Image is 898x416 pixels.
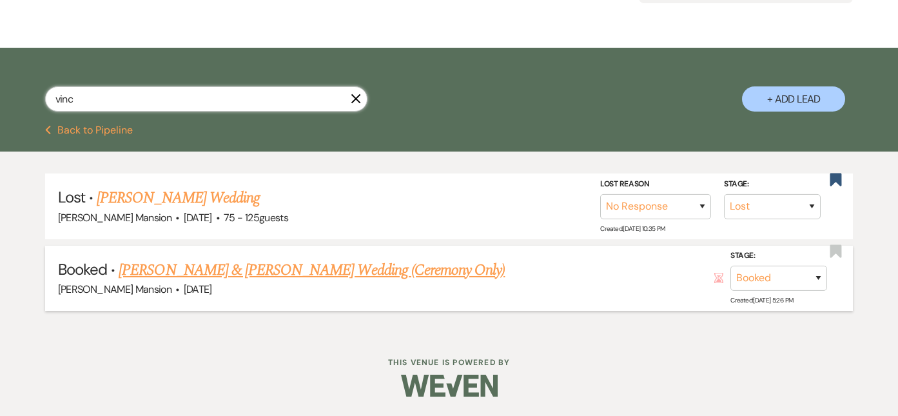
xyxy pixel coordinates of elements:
button: Back to Pipeline [45,125,133,135]
a: [PERSON_NAME] & [PERSON_NAME] Wedding (Ceremony Only) [119,259,505,282]
a: [PERSON_NAME] Wedding [97,186,260,210]
span: [DATE] [184,211,212,224]
span: Lost [58,187,85,207]
button: + Add Lead [742,86,845,112]
span: [PERSON_NAME] Mansion [58,282,172,296]
input: Search by name, event date, email address or phone number [45,86,367,112]
label: Lost Reason [600,177,711,192]
img: Weven Logo [401,363,498,408]
span: Created: [DATE] 5:26 PM [730,296,793,304]
span: [DATE] [184,282,212,296]
span: 75 - 125 guests [224,211,288,224]
span: Booked [58,259,107,279]
label: Stage: [724,177,821,192]
label: Stage: [730,249,827,263]
span: Created: [DATE] 10:35 PM [600,224,665,233]
span: [PERSON_NAME] Mansion [58,211,172,224]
